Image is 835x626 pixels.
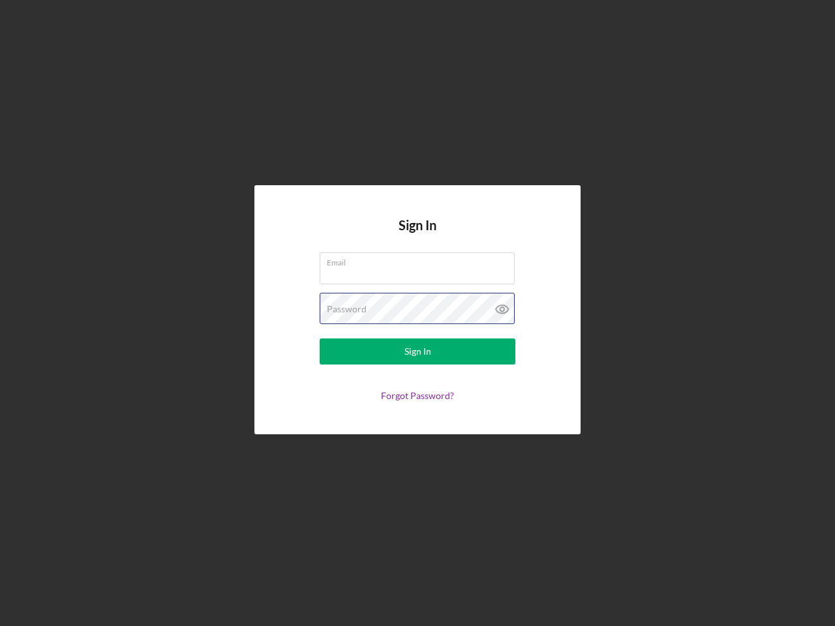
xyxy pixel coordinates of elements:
[399,218,436,252] h4: Sign In
[381,390,454,401] a: Forgot Password?
[327,304,367,314] label: Password
[327,253,515,267] label: Email
[320,338,515,365] button: Sign In
[404,338,431,365] div: Sign In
